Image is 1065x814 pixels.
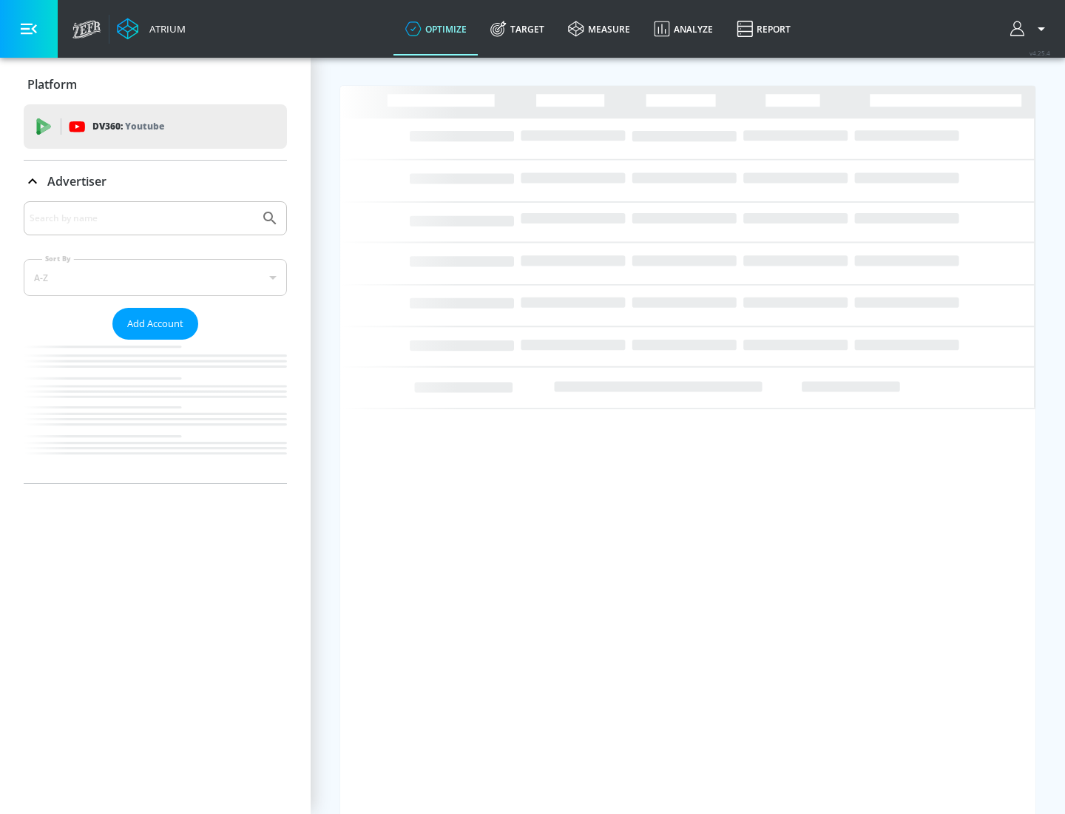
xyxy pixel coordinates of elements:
div: A-Z [24,259,287,296]
a: Analyze [642,2,725,55]
nav: list of Advertiser [24,340,287,483]
input: Search by name [30,209,254,228]
p: Advertiser [47,173,106,189]
div: Atrium [143,22,186,36]
a: Report [725,2,802,55]
div: Platform [24,64,287,105]
p: Youtube [125,118,164,134]
div: DV360: Youtube [24,104,287,149]
button: Add Account [112,308,198,340]
a: Target [479,2,556,55]
a: optimize [393,2,479,55]
a: measure [556,2,642,55]
a: Atrium [117,18,186,40]
p: Platform [27,76,77,92]
span: Add Account [127,315,183,332]
div: Advertiser [24,201,287,483]
span: v 4.25.4 [1029,49,1050,57]
label: Sort By [42,254,74,263]
p: DV360: [92,118,164,135]
div: Advertiser [24,161,287,202]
